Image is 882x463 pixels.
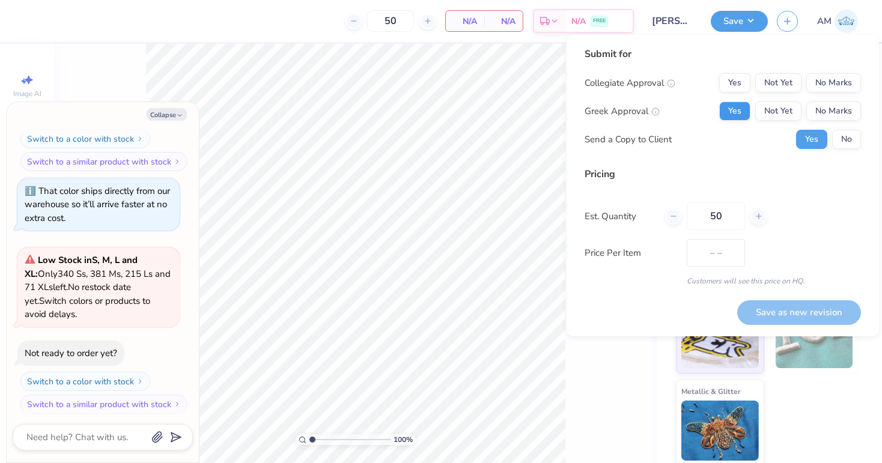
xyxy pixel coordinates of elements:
span: N/A [491,15,516,28]
div: Collegiate Approval [585,76,675,90]
div: Send a Copy to Client [585,133,672,147]
span: AM [817,14,832,28]
img: Switch to a similar product with stock [174,401,181,408]
div: Pricing [585,167,861,181]
button: Switch to a similar product with stock [20,152,187,171]
input: – – [367,10,414,32]
img: Switch to a color with stock [136,135,144,142]
button: Not Yet [755,101,801,121]
span: Image AI [13,89,41,98]
a: AM [817,10,858,33]
img: 3D Puff [776,308,853,368]
button: Switch to a similar product with stock [20,395,187,414]
img: Standard [681,308,759,368]
div: Not ready to order yet? [25,347,117,359]
img: Metallic & Glitter [681,401,759,461]
span: FREE [593,17,606,25]
strong: Low Stock in S, M, L and XL : [25,254,138,280]
div: That color ships directly from our warehouse so it’ll arrive faster at no extra cost. [25,185,170,224]
span: N/A [453,15,477,28]
button: No Marks [806,73,861,92]
button: No [832,130,861,149]
button: Save [711,11,768,32]
span: No restock date yet. [25,281,131,307]
span: N/A [571,15,586,28]
button: Yes [719,73,750,92]
img: Ava Miller [835,10,858,33]
img: Switch to a similar product with stock [174,158,181,165]
input: – – [687,202,745,230]
button: No Marks [806,101,861,121]
button: Switch to a color with stock [20,129,150,148]
span: Only 340 Ss, 381 Ms, 215 Ls and 71 XLs left. Switch colors or products to avoid delays. [25,254,171,320]
span: Metallic & Glitter [681,385,741,398]
div: Submit for [585,47,861,61]
button: Yes [796,130,827,149]
label: Est. Quantity [585,210,656,223]
button: Collapse [147,108,187,121]
button: Yes [719,101,750,121]
label: Price Per Item [585,246,678,260]
div: Customers will see this price on HQ. [585,276,861,286]
button: Switch to a color with stock [20,372,150,391]
input: Untitled Design [643,9,702,33]
img: Switch to a color with stock [136,378,144,385]
div: Greek Approval [585,104,660,118]
span: 100 % [394,434,413,445]
button: Not Yet [755,73,801,92]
